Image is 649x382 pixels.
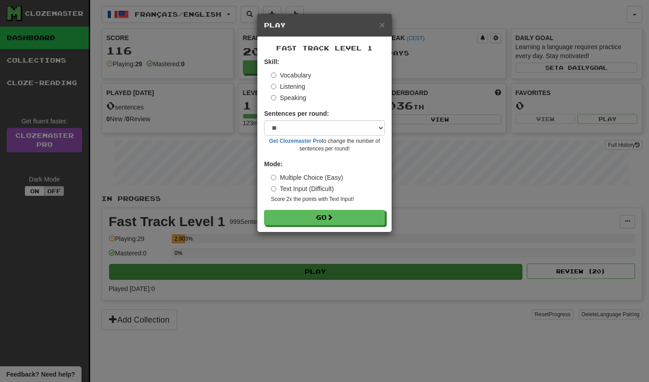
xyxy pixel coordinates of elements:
[271,71,311,80] label: Vocabulary
[264,109,329,118] label: Sentences per round:
[271,186,276,191] input: Text Input (Difficult)
[271,84,276,89] input: Listening
[269,138,322,144] a: Get Clozemaster Pro
[271,93,306,102] label: Speaking
[264,21,385,30] h5: Play
[271,175,276,180] input: Multiple Choice (Easy)
[271,73,276,78] input: Vocabulary
[264,58,279,65] strong: Skill:
[271,82,305,91] label: Listening
[271,196,385,203] small: Score 2x the points with Text Input !
[276,44,373,52] span: Fast Track Level 1
[271,95,276,100] input: Speaking
[271,184,334,193] label: Text Input (Difficult)
[264,137,385,153] small: to change the number of sentences per round!
[264,210,385,225] button: Go
[271,173,343,182] label: Multiple Choice (Easy)
[379,20,385,29] button: Close
[379,19,385,30] span: ×
[264,160,283,168] strong: Mode:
